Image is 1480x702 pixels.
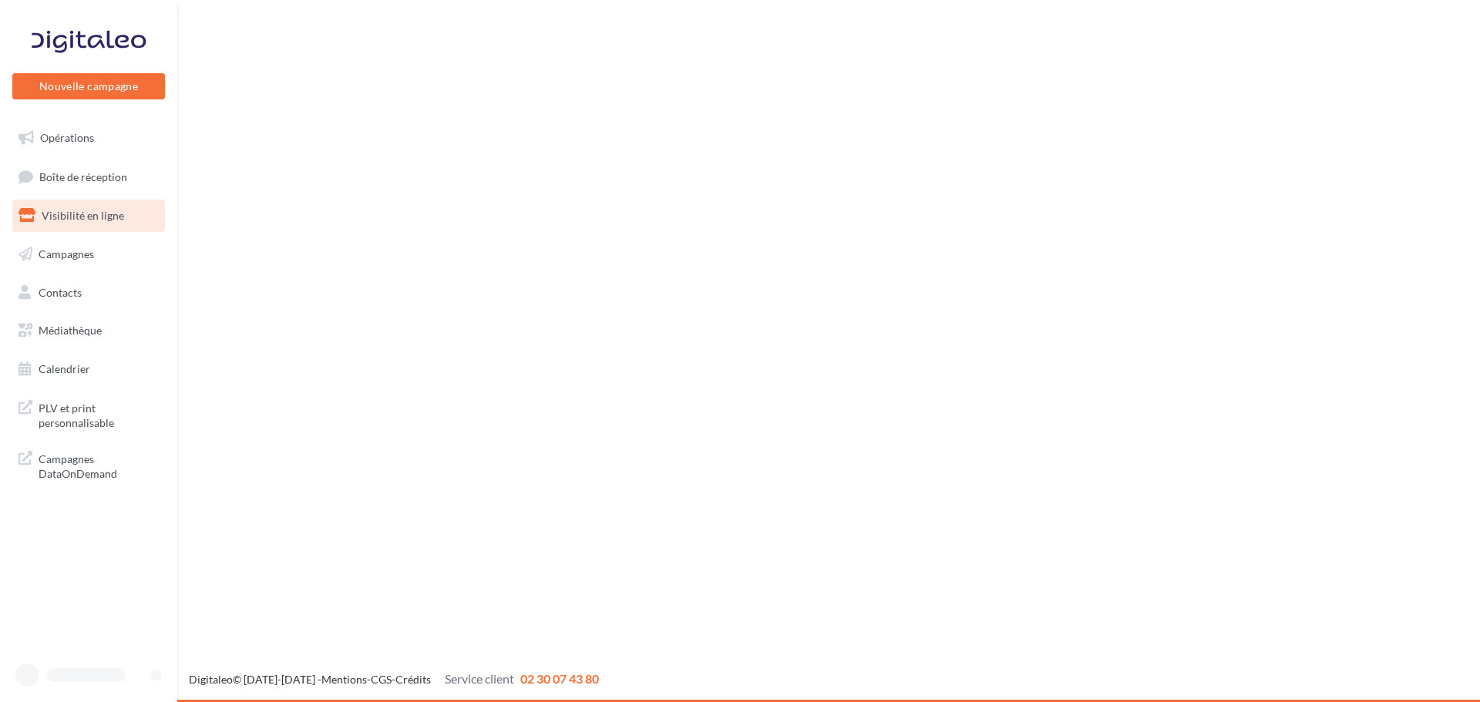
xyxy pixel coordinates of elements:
[9,277,168,309] a: Contacts
[321,673,367,686] a: Mentions
[9,314,168,347] a: Médiathèque
[39,448,159,482] span: Campagnes DataOnDemand
[42,209,124,222] span: Visibilité en ligne
[9,238,168,270] a: Campagnes
[39,285,82,298] span: Contacts
[39,362,90,375] span: Calendrier
[9,160,168,193] a: Boîte de réception
[12,73,165,99] button: Nouvelle campagne
[9,353,168,385] a: Calendrier
[520,671,599,686] span: 02 30 07 43 80
[445,671,514,686] span: Service client
[189,673,233,686] a: Digitaleo
[40,131,94,144] span: Opérations
[9,442,168,488] a: Campagnes DataOnDemand
[9,122,168,154] a: Opérations
[371,673,392,686] a: CGS
[39,324,102,337] span: Médiathèque
[39,247,94,260] span: Campagnes
[9,391,168,437] a: PLV et print personnalisable
[39,398,159,431] span: PLV et print personnalisable
[9,200,168,232] a: Visibilité en ligne
[395,673,431,686] a: Crédits
[39,170,127,183] span: Boîte de réception
[189,673,599,686] span: © [DATE]-[DATE] - - -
